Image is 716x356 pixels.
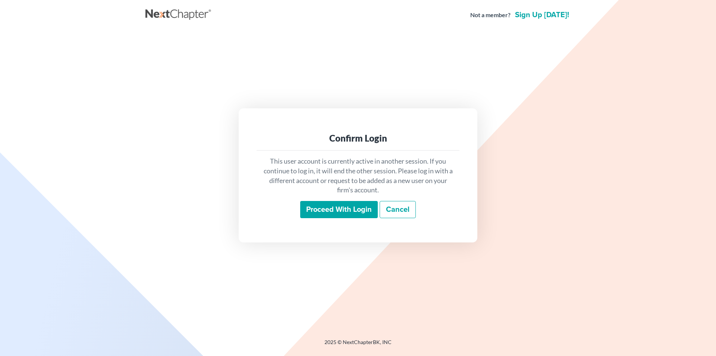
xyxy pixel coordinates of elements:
strong: Not a member? [470,11,511,19]
div: 2025 © NextChapterBK, INC [145,338,571,352]
a: Cancel [380,201,416,218]
p: This user account is currently active in another session. If you continue to log in, it will end ... [263,157,453,195]
div: Confirm Login [263,132,453,144]
a: Sign up [DATE]! [514,11,571,19]
input: Proceed with login [300,201,378,218]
